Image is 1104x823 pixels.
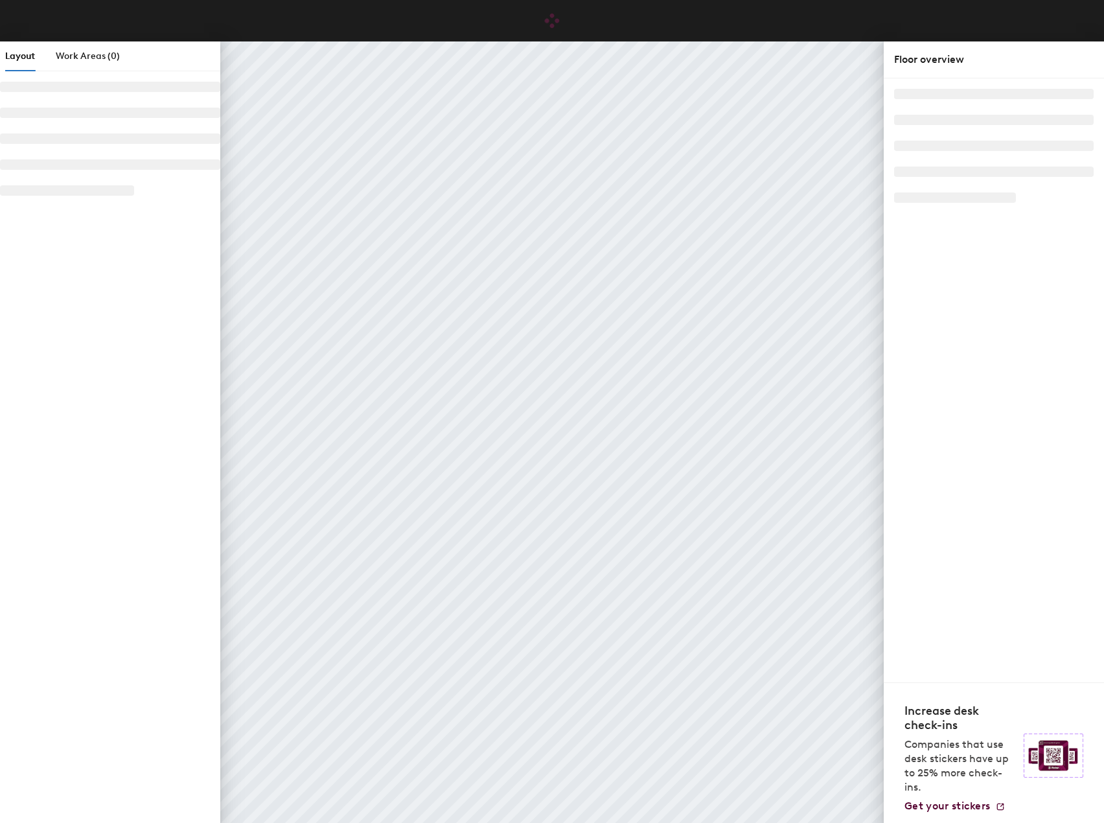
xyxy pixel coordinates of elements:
span: Get your stickers [904,800,990,812]
div: Floor overview [894,52,1094,67]
p: Companies that use desk stickers have up to 25% more check-ins. [904,737,1016,794]
span: Layout [5,51,35,62]
span: Work Areas (0) [56,51,120,62]
img: Sticker logo [1024,734,1083,778]
a: Get your stickers [904,800,1006,813]
h4: Increase desk check-ins [904,704,1016,732]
